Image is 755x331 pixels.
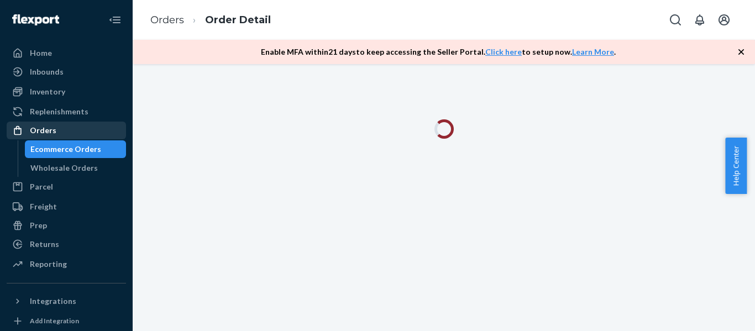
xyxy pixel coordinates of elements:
[30,66,64,77] div: Inbounds
[7,314,126,328] a: Add Integration
[30,144,101,155] div: Ecommerce Orders
[205,14,271,26] a: Order Detail
[30,259,67,270] div: Reporting
[30,201,57,212] div: Freight
[30,48,52,59] div: Home
[7,292,126,310] button: Integrations
[30,316,79,325] div: Add Integration
[12,14,59,25] img: Flexport logo
[141,4,280,36] ol: breadcrumbs
[104,9,126,31] button: Close Navigation
[7,178,126,196] a: Parcel
[30,106,88,117] div: Replenishments
[7,83,126,101] a: Inventory
[30,181,53,192] div: Parcel
[261,46,616,57] p: Enable MFA within 21 days to keep accessing the Seller Portal. to setup now. .
[150,14,184,26] a: Orders
[485,47,522,56] a: Click here
[725,138,747,194] button: Help Center
[7,198,126,216] a: Freight
[689,9,711,31] button: Open notifications
[7,255,126,273] a: Reporting
[25,140,127,158] a: Ecommerce Orders
[7,122,126,139] a: Orders
[664,9,686,31] button: Open Search Box
[7,103,126,120] a: Replenishments
[572,47,614,56] a: Learn More
[7,235,126,253] a: Returns
[30,220,47,231] div: Prep
[7,63,126,81] a: Inbounds
[30,86,65,97] div: Inventory
[30,162,98,174] div: Wholesale Orders
[30,296,76,307] div: Integrations
[713,9,735,31] button: Open account menu
[25,159,127,177] a: Wholesale Orders
[7,44,126,62] a: Home
[30,125,56,136] div: Orders
[7,217,126,234] a: Prep
[30,239,59,250] div: Returns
